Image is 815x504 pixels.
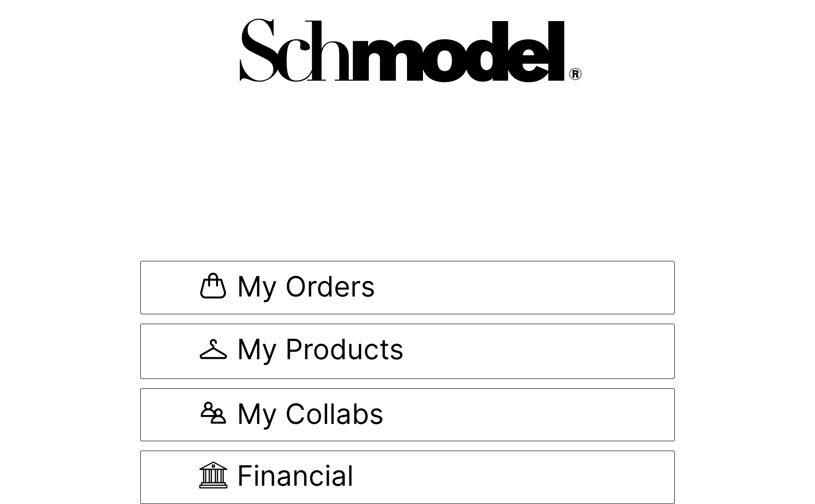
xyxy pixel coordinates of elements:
a: My Orders [140,261,675,314]
a: My Products [140,324,675,379]
a: Financial [140,451,675,504]
a: My Collabs [140,388,675,441]
span: Financial [237,461,354,493]
span: My Products [237,335,404,368]
span: My Orders [237,272,375,304]
span: My Collabs [237,400,384,430]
